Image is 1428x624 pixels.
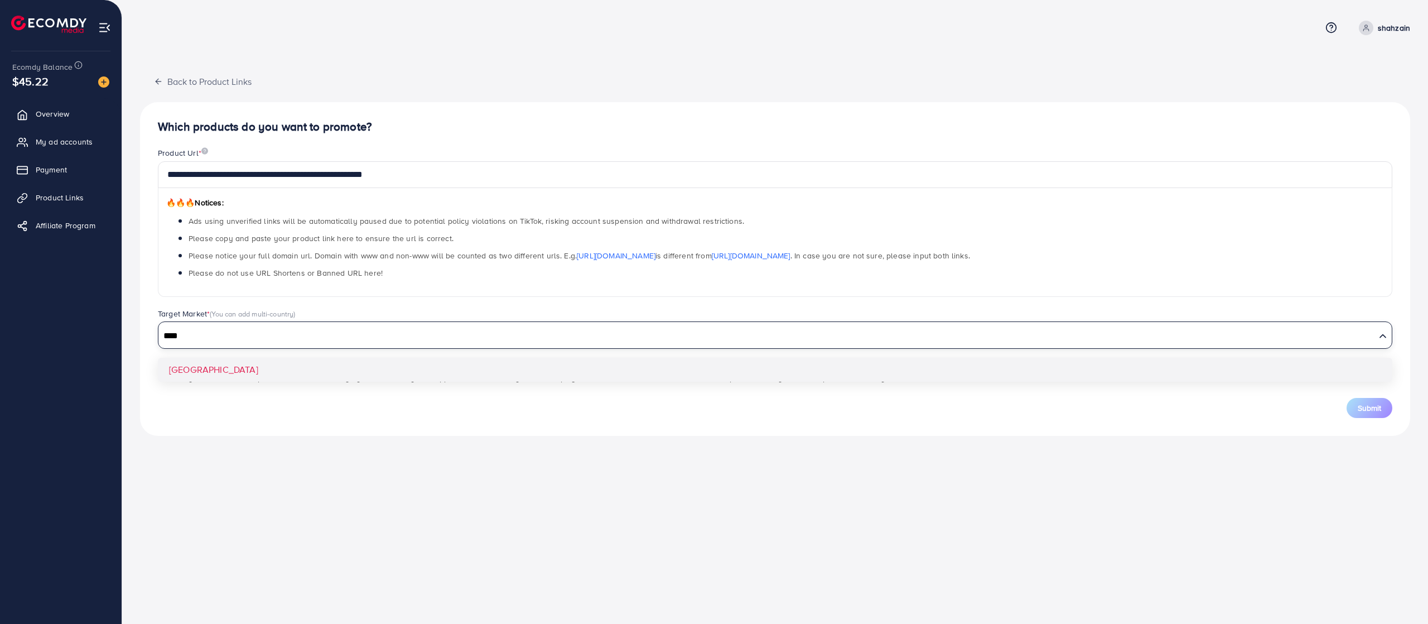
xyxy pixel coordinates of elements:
li: [GEOGRAPHIC_DATA] [158,358,1392,382]
span: $45.22 [12,73,49,89]
button: Back to Product Links [140,69,266,93]
p: shahzain [1378,21,1410,35]
span: Ecomdy Balance [12,61,73,73]
span: Please notice your full domain url. Domain with www and non-www will be counted as two different ... [189,250,970,261]
span: Affiliate Program [36,220,95,231]
span: Notices: [166,197,224,208]
span: Please copy and paste your product link here to ensure the url is correct. [189,233,454,244]
iframe: Chat [1381,574,1420,616]
a: [URL][DOMAIN_NAME] [577,250,655,261]
span: Product Links [36,192,84,203]
label: Target Market [158,308,296,319]
a: Affiliate Program [8,214,113,237]
a: Product Links [8,186,113,209]
img: logo [11,16,86,33]
input: Search for option [160,328,1374,345]
span: 🔥🔥🔥 [166,197,195,208]
span: Overview [36,108,69,119]
span: Submit [1358,402,1381,414]
span: (You can add multi-country) [210,309,295,319]
a: My ad accounts [8,131,113,153]
a: Payment [8,159,113,181]
img: image [98,76,109,88]
img: image [201,147,208,155]
a: [URL][DOMAIN_NAME] [712,250,790,261]
span: Payment [36,164,67,175]
span: Please do not use URL Shortens or Banned URL here! [189,267,383,279]
h4: Which products do you want to promote? [158,120,1392,134]
div: Search for option [158,321,1392,348]
button: Submit [1347,398,1392,418]
img: menu [98,21,111,34]
a: shahzain [1354,21,1410,35]
span: Ads using unverified links will be automatically paused due to potential policy violations on Tik... [189,215,744,227]
label: Product Url [158,147,208,159]
span: My ad accounts [36,136,93,147]
a: Overview [8,103,113,125]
